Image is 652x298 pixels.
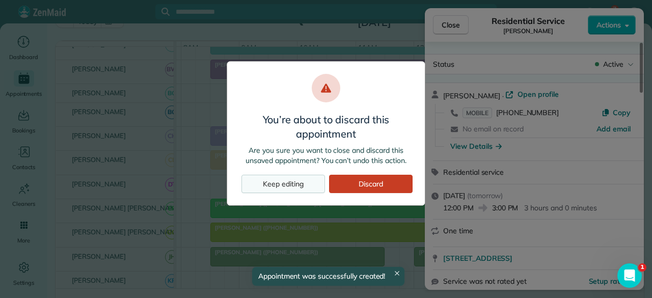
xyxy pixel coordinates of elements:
div: Appointment was successfully created! [252,267,405,286]
p: Are you sure you want to close and discard this unsaved appointment? You can’t undo this action. [239,145,413,166]
span: 1 [638,263,646,272]
div: Discard [329,175,413,193]
iframe: Intercom live chat [617,263,642,288]
h3: You’re about to discard this appointment [239,113,413,141]
div: Keep editing [241,175,325,193]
